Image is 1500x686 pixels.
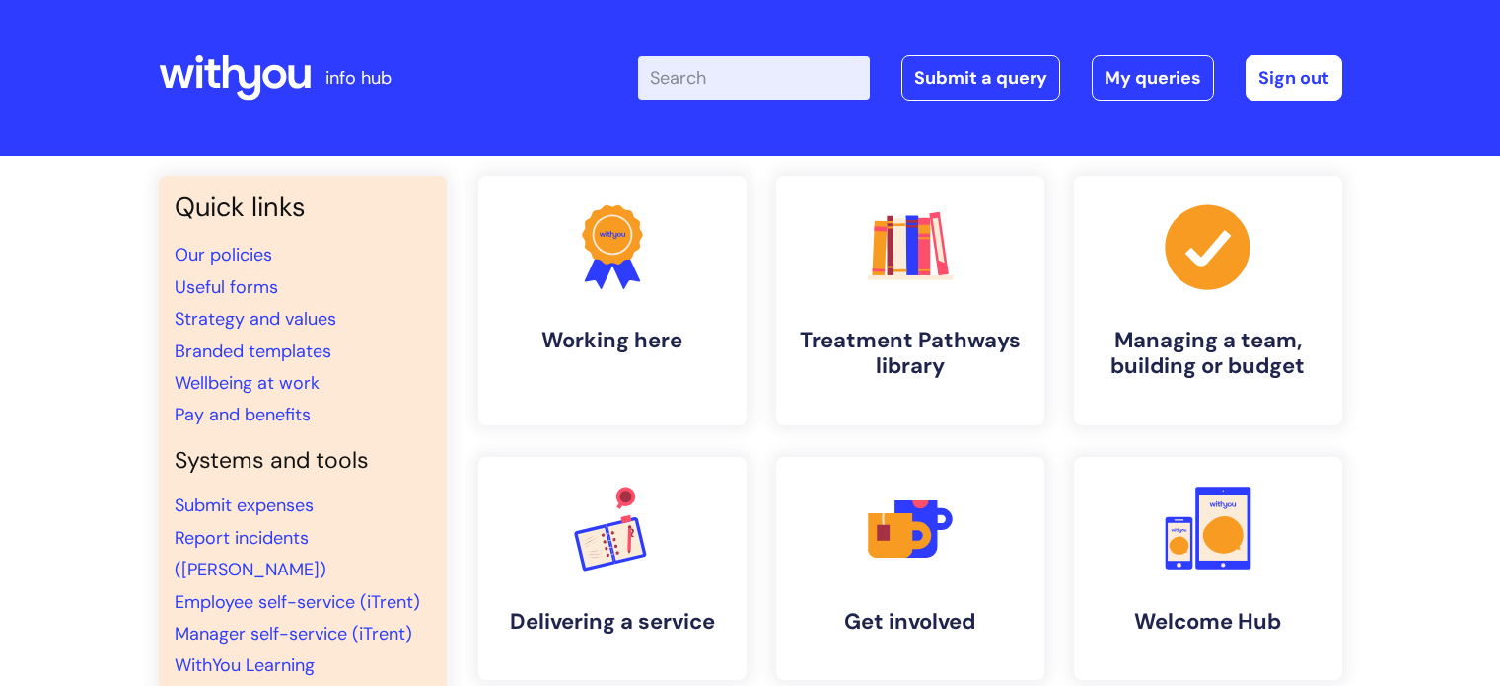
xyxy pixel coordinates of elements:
a: My queries [1092,55,1214,101]
a: Get involved [776,457,1044,680]
a: Branded templates [175,340,331,363]
a: WithYou Learning [175,653,315,677]
a: Sign out [1246,55,1342,101]
a: Employee self-service (iTrent) [175,590,420,614]
a: Our policies [175,243,272,267]
h3: Quick links [175,191,431,223]
a: Submit a query [901,55,1060,101]
a: Delivering a service [478,457,747,680]
a: Submit expenses [175,494,314,517]
h4: Managing a team, building or budget [1090,328,1326,380]
a: Working here [478,176,747,425]
a: Useful forms [175,275,278,299]
a: Wellbeing at work [175,371,320,395]
div: | - [638,55,1342,101]
a: Manager self-service (iTrent) [175,622,412,646]
input: Search [638,56,870,100]
h4: Systems and tools [175,447,431,475]
a: Welcome Hub [1074,457,1342,680]
a: Pay and benefits [175,403,311,426]
a: Managing a team, building or budget [1074,176,1342,425]
h4: Treatment Pathways library [792,328,1029,380]
h4: Working here [494,328,731,353]
h4: Welcome Hub [1090,609,1326,635]
a: Report incidents ([PERSON_NAME]) [175,526,326,581]
a: Strategy and values [175,307,336,331]
p: info hub [325,62,392,94]
h4: Delivering a service [494,609,731,635]
a: Treatment Pathways library [776,176,1044,425]
h4: Get involved [792,609,1029,635]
